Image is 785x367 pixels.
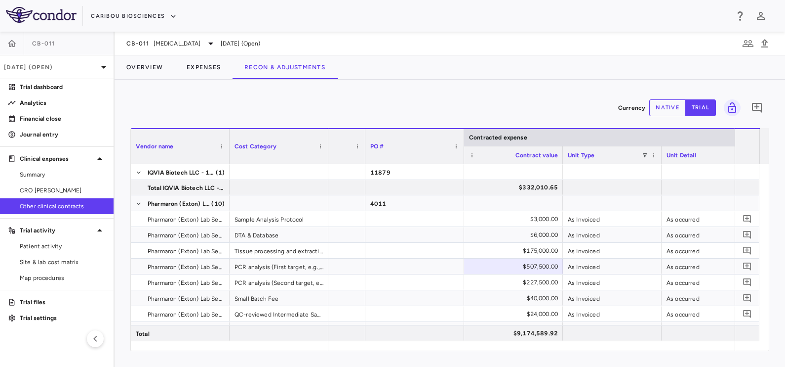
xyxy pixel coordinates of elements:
[662,290,760,306] div: As occurred
[148,307,224,322] span: Pharmaron (Exton) Lab Services LLC - 4011
[20,242,106,251] span: Patient activity
[563,322,662,337] div: As Invoiced
[743,293,752,303] svg: Add comment
[473,211,558,227] div: $3,000.00
[148,291,224,307] span: Pharmaron (Exton) Lab Services LLC - 4011
[20,114,106,123] p: Financial close
[91,8,177,24] button: Caribou Biosciences
[154,39,201,48] span: [MEDICAL_DATA]
[115,55,175,79] button: Overview
[230,275,328,290] div: PCR analysis (Second target, e.g., B2M-HLA-E/RPP30)
[473,275,558,290] div: $227,500.00
[743,277,752,287] svg: Add comment
[751,102,763,114] svg: Add comment
[6,7,77,23] img: logo-full-SnFGN8VE.png
[473,180,558,195] div: $332,010.65
[473,227,558,243] div: $6,000.00
[20,258,106,267] span: Site & lab cost matrix
[563,243,662,258] div: As Invoiced
[741,244,754,257] button: Add comment
[662,306,760,321] div: As occurred
[235,143,276,150] span: Cost Category
[20,154,94,163] p: Clinical expenses
[741,323,754,336] button: Add comment
[563,275,662,290] div: As Invoiced
[216,165,225,181] span: (1)
[662,227,760,242] div: As occurred
[365,164,464,180] div: 11879
[662,211,760,227] div: As occurred
[473,259,558,275] div: $507,500.00
[20,83,106,92] p: Trial dashboard
[743,246,752,255] svg: Add comment
[563,306,662,321] div: As Invoiced
[720,99,741,116] span: You do not have permission to lock or unlock grids
[20,202,106,211] span: Other clinical contracts
[563,259,662,274] div: As Invoiced
[175,55,233,79] button: Expenses
[515,152,558,159] span: Contract value
[365,195,464,211] div: 4011
[20,274,106,282] span: Map procedures
[741,307,754,321] button: Add comment
[230,306,328,321] div: QC-reviewed Intermediate Sample Analysis Data Release
[230,322,328,337] div: QA-audited Intermediate Electronic Database Release
[662,322,760,337] div: As occurred
[233,55,337,79] button: Recon & Adjustments
[4,63,98,72] p: [DATE] (Open)
[20,170,106,179] span: Summary
[741,212,754,226] button: Add comment
[148,196,210,212] span: Pharmaron (Exton) Lab Services LLC - 4011
[473,290,558,306] div: $40,000.00
[148,275,224,291] span: Pharmaron (Exton) Lab Services LLC - 4011
[230,211,328,227] div: Sample Analysis Protocol
[743,262,752,271] svg: Add comment
[136,143,174,150] span: Vendor name
[136,326,150,342] span: Total
[741,260,754,273] button: Add comment
[667,152,696,159] span: Unit Detail
[148,212,224,228] span: Pharmaron (Exton) Lab Services LLC - 4011
[32,40,55,47] span: CB-011
[748,99,765,116] button: Add comment
[662,275,760,290] div: As occurred
[743,214,752,224] svg: Add comment
[370,143,384,150] span: PO #
[741,275,754,289] button: Add comment
[741,228,754,241] button: Add comment
[20,314,106,322] p: Trial settings
[148,322,224,338] span: Pharmaron (Exton) Lab Services LLC - 4011
[148,243,224,259] span: Pharmaron (Exton) Lab Services LLC - 4011
[743,309,752,319] svg: Add comment
[148,180,224,196] span: Total IQVIA Biotech LLC - 11879
[741,291,754,305] button: Add comment
[20,130,106,139] p: Journal entry
[662,243,760,258] div: As occurred
[20,98,106,107] p: Analytics
[20,226,94,235] p: Trial activity
[685,99,716,116] button: trial
[221,39,261,48] span: [DATE] (Open)
[469,134,527,141] span: Contracted expense
[563,290,662,306] div: As Invoiced
[743,230,752,239] svg: Add comment
[230,259,328,274] div: PCR analysis (First target, e.g., scFV/RPP30)
[230,290,328,306] div: Small Batch Fee
[563,227,662,242] div: As Invoiced
[568,152,594,159] span: Unit Type
[473,325,558,341] div: $9,174,589.92
[473,306,558,322] div: $24,000.00
[230,227,328,242] div: DTA & Database
[662,259,760,274] div: As occurred
[126,40,150,47] span: CB-011
[649,99,686,116] button: native
[148,259,224,275] span: Pharmaron (Exton) Lab Services LLC - 4011
[20,186,106,195] span: CRO [PERSON_NAME]
[148,165,215,181] span: IQVIA Biotech LLC - 11879
[211,196,225,212] span: (10)
[148,228,224,243] span: Pharmaron (Exton) Lab Services LLC - 4011
[563,211,662,227] div: As Invoiced
[473,243,558,259] div: $175,000.00
[20,298,106,307] p: Trial files
[618,103,645,112] p: Currency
